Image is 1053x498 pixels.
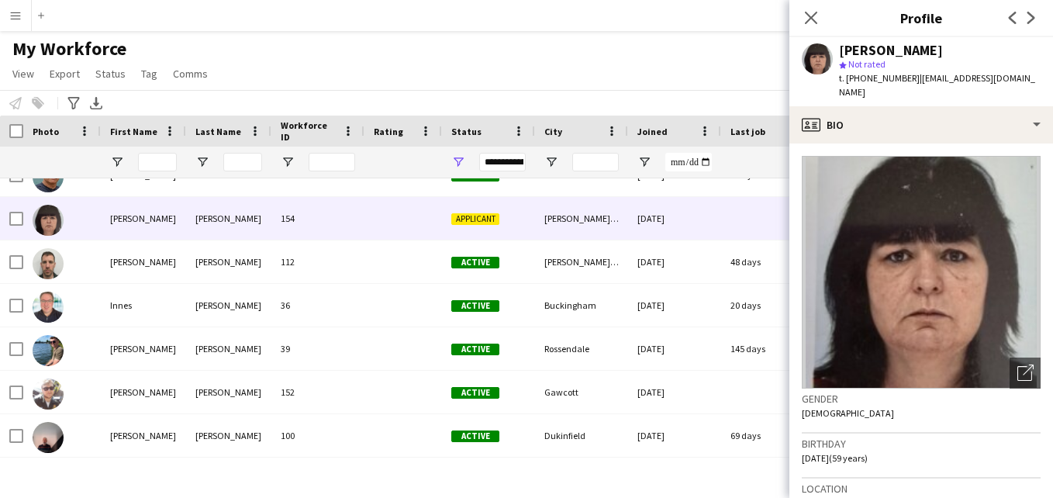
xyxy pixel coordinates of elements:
div: 48 days [721,240,814,283]
div: [PERSON_NAME] [101,371,186,413]
h3: Profile [789,8,1053,28]
span: Active [451,431,499,442]
h3: Location [802,482,1041,496]
button: Open Filter Menu [281,155,295,169]
div: [PERSON_NAME][GEOGRAPHIC_DATA] [535,240,628,283]
button: Open Filter Menu [451,155,465,169]
span: | [EMAIL_ADDRESS][DOMAIN_NAME] [839,72,1035,98]
h3: Birthday [802,437,1041,451]
img: Ian Mclaughlin [33,248,64,279]
app-action-btn: Export XLSX [87,94,105,112]
div: 112 [271,240,364,283]
img: Heidi Wilson [33,205,64,236]
span: View [12,67,34,81]
span: Workforce ID [281,119,337,143]
span: Active [451,344,499,355]
div: 154 [271,197,364,240]
span: Not rated [848,58,886,70]
img: JAMES SCHOFIELD [33,422,64,453]
div: 69 days [721,414,814,457]
div: [DATE] [628,414,721,457]
h3: Gender [802,392,1041,406]
div: Bio [789,106,1053,144]
span: Status [95,67,126,81]
div: 20 days [721,284,814,327]
div: [PERSON_NAME] [186,240,271,283]
div: [PERSON_NAME] [186,327,271,370]
span: First Name [110,126,157,137]
span: Applicant [451,213,499,225]
a: Tag [135,64,164,84]
input: First Name Filter Input [138,153,177,171]
input: City Filter Input [572,153,619,171]
div: [DATE] [628,371,721,413]
input: Workforce ID Filter Input [309,153,355,171]
span: Last Name [195,126,241,137]
div: Dukinfield [535,414,628,457]
span: [DEMOGRAPHIC_DATA] [802,407,894,419]
div: [PERSON_NAME] [186,197,271,240]
img: James Rowe [33,379,64,410]
div: Innes [101,284,186,327]
div: 100 [271,414,364,457]
button: Open Filter Menu [110,155,124,169]
div: Buckingham [535,284,628,327]
div: 36 [271,284,364,327]
a: View [6,64,40,84]
span: [DATE] (59 years) [802,452,868,464]
div: [PERSON_NAME] [101,197,186,240]
div: 39 [271,327,364,370]
div: [PERSON_NAME] [839,43,943,57]
div: [PERSON_NAME] [186,371,271,413]
span: t. [PHONE_NUMBER] [839,72,920,84]
div: [PERSON_NAME] [186,284,271,327]
span: Comms [173,67,208,81]
img: Crew avatar or photo [802,156,1041,389]
a: Status [89,64,132,84]
span: Status [451,126,482,137]
span: City [544,126,562,137]
span: Joined [637,126,668,137]
span: Last job [730,126,765,137]
div: [PERSON_NAME][GEOGRAPHIC_DATA] [535,197,628,240]
input: Last Name Filter Input [223,153,262,171]
div: [DATE] [628,327,721,370]
div: [PERSON_NAME] [186,414,271,457]
span: Active [451,387,499,399]
span: Active [451,257,499,268]
div: Open photos pop-in [1010,358,1041,389]
a: Export [43,64,86,84]
input: Joined Filter Input [665,153,712,171]
div: [DATE] [628,284,721,327]
div: Gawcott [535,371,628,413]
div: [PERSON_NAME] [101,240,186,283]
div: [PERSON_NAME] [101,327,186,370]
img: Jake Smith [33,335,64,366]
button: Open Filter Menu [544,155,558,169]
span: My Workforce [12,37,126,61]
span: Export [50,67,80,81]
a: Comms [167,64,214,84]
span: Tag [141,67,157,81]
div: 145 days [721,327,814,370]
span: Photo [33,126,59,137]
div: [DATE] [628,240,721,283]
div: Rossendale [535,327,628,370]
span: Active [451,300,499,312]
app-action-btn: Advanced filters [64,94,83,112]
span: Rating [374,126,403,137]
img: Innes Eaton [33,292,64,323]
button: Open Filter Menu [637,155,651,169]
div: 152 [271,371,364,413]
div: [PERSON_NAME] [101,414,186,457]
div: [DATE] [628,197,721,240]
button: Open Filter Menu [195,155,209,169]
